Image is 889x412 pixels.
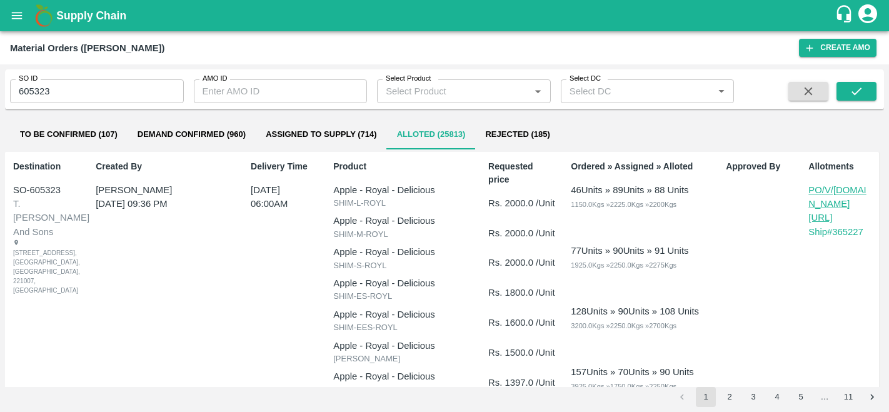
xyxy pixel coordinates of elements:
[96,183,220,197] p: [PERSON_NAME]
[251,160,318,173] p: Delivery Time
[571,304,699,318] div: 128 Units » 90 Units » 108 Units
[571,365,693,379] div: 157 Units » 70 Units » 90 Units
[791,387,811,407] button: Go to page 5
[96,197,220,211] p: [DATE] 09:36 PM
[333,245,473,259] p: Apple - Royal - Delicious
[13,160,81,173] p: Destination
[571,201,676,208] span: 1150.0 Kgs » 2225.0 Kgs » 2200 Kgs
[3,1,31,30] button: open drawer
[696,387,716,407] button: page 1
[670,387,884,407] nav: pagination navigation
[251,183,303,211] p: [DATE] 06:00AM
[333,228,473,241] p: SHIM-M-ROYL
[31,3,56,28] img: logo
[488,346,556,359] p: Rs. 1500.0 /Unit
[203,74,228,84] label: AMO ID
[256,119,387,149] button: Assigned to Supply (714)
[475,119,560,149] button: Rejected (185)
[10,79,184,103] input: Enter SO ID
[96,160,235,173] p: Created By
[13,197,78,239] div: T.[PERSON_NAME] And Sons
[333,308,473,321] p: Apple - Royal - Delicious
[570,74,601,84] label: Select DC
[571,244,688,258] div: 77 Units » 90 Units » 91 Units
[128,119,256,149] button: Demand Confirmed (960)
[808,225,876,239] p: Ship# 365227
[767,387,787,407] button: Go to page 4
[13,183,78,197] div: SO-605323
[799,39,876,57] button: Create AMO
[381,83,526,99] input: Select Product
[333,339,473,353] p: Apple - Royal - Delicious
[856,3,879,29] div: account of current user
[333,214,473,228] p: Apple - Royal - Delicious
[726,160,793,173] p: Approved By
[571,261,676,269] span: 1925.0 Kgs » 2250.0 Kgs » 2275 Kgs
[333,160,473,173] p: Product
[333,183,473,197] p: Apple - Royal - Delicious
[19,74,38,84] label: SO ID
[333,197,473,209] p: SHIM-L-ROYL
[10,119,128,149] button: To Be Confirmed (107)
[56,7,835,24] a: Supply Chain
[835,4,856,27] div: customer-support
[808,225,876,239] a: Ship#365227
[333,259,473,272] p: SHIM-S-ROYL
[488,256,556,269] p: Rs. 2000.0 /Unit
[56,9,126,22] b: Supply Chain
[571,383,676,390] span: 3925.0 Kgs » 1750.0 Kgs » 2250 Kgs
[10,40,164,56] div: Material Orders ([PERSON_NAME])
[488,160,556,186] p: Requested price
[815,391,835,403] div: …
[808,183,871,225] p: PO/V/[DOMAIN_NAME][URL]
[571,322,676,329] span: 3200.0 Kgs » 2250.0 Kgs » 2700 Kgs
[488,316,556,329] p: Rs. 1600.0 /Unit
[565,83,694,99] input: Select DC
[743,387,763,407] button: Go to page 3
[488,226,556,240] p: Rs. 2000.0 /Unit
[333,321,473,334] p: SHIM-EES-ROYL
[720,387,740,407] button: Go to page 2
[488,286,556,299] p: Rs. 1800.0 /Unit
[194,79,368,103] input: Enter AMO ID
[13,239,53,295] div: [STREET_ADDRESS], [GEOGRAPHIC_DATA], [GEOGRAPHIC_DATA], 221007, [GEOGRAPHIC_DATA]
[838,387,858,407] button: Go to page 11
[488,196,556,210] p: Rs. 2000.0 /Unit
[713,83,730,99] button: Open
[333,276,473,290] p: Apple - Royal - Delicious
[387,119,476,149] button: Alloted (25813)
[571,183,688,197] div: 46 Units » 89 Units » 88 Units
[488,376,556,389] p: Rs. 1397.0 /Unit
[333,369,473,383] p: Apple - Royal - Delicious
[808,160,876,173] p: Allotments
[333,290,473,303] p: SHIM-ES-ROYL
[530,83,546,99] button: Open
[862,387,882,407] button: Go to next page
[333,353,473,365] p: [PERSON_NAME]
[333,384,473,396] p: SHIM-7L-ROYL
[571,160,710,173] p: Ordered » Assigned » Alloted
[386,74,431,84] label: Select Product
